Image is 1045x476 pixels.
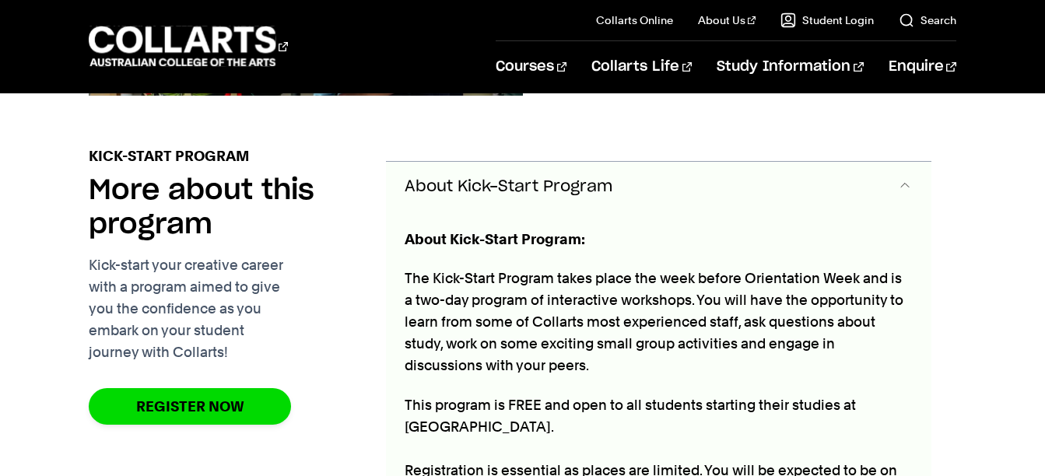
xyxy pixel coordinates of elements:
a: Student Login [780,12,874,28]
a: Collarts Online [596,12,673,28]
a: Enquire [889,41,956,93]
button: About Kick-Start Program [386,162,931,213]
a: Collarts Life [591,41,692,93]
p: Kick-Start Program [89,145,249,167]
span: About Kick-Start Program [405,178,612,196]
a: Study Information [717,41,863,93]
strong: About Kick-Start Program: [405,231,585,247]
div: Go to homepage [89,24,288,68]
a: Courses [496,41,566,93]
a: Register Now [89,388,291,425]
a: Search [899,12,956,28]
h2: More about this program [89,173,361,242]
p: Kick-start your creative career with a program aimed to give you the confidence as you embark on ... [89,254,361,363]
p: The Kick-Start Program takes place the week before Orientation Week and is a two-day program of i... [405,268,913,376]
a: About Us [698,12,756,28]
